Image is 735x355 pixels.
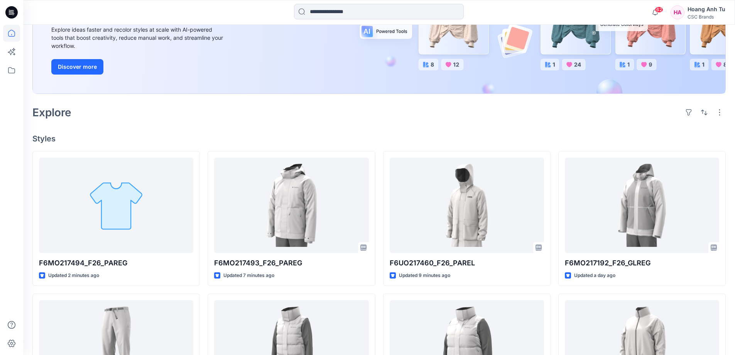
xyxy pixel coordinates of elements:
[48,272,99,280] p: Updated 2 minutes ago
[671,5,684,19] div: HA
[223,272,274,280] p: Updated 7 minutes ago
[574,272,615,280] p: Updated a day ago
[390,258,544,268] p: F6UO217460_F26_PAREL
[214,258,368,268] p: F6MO217493_F26_PAREG
[51,59,225,75] a: Discover more
[565,158,719,253] a: F6MO217192_F26_GLREG
[399,272,450,280] p: Updated 9 minutes ago
[51,25,225,50] div: Explore ideas faster and recolor styles at scale with AI-powered tools that boost creativity, red...
[565,258,719,268] p: F6MO217192_F26_GLREG
[32,134,726,143] h4: Styles
[32,106,71,119] h2: Explore
[39,158,193,253] a: F6MO217494_F26_PAREG
[655,7,663,13] span: 62
[214,158,368,253] a: F6MO217493_F26_PAREG
[688,14,725,20] div: CSC Brands
[688,5,725,14] div: Hoang Anh Tu
[39,258,193,268] p: F6MO217494_F26_PAREG
[390,158,544,253] a: F6UO217460_F26_PAREL
[51,59,103,75] button: Discover more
